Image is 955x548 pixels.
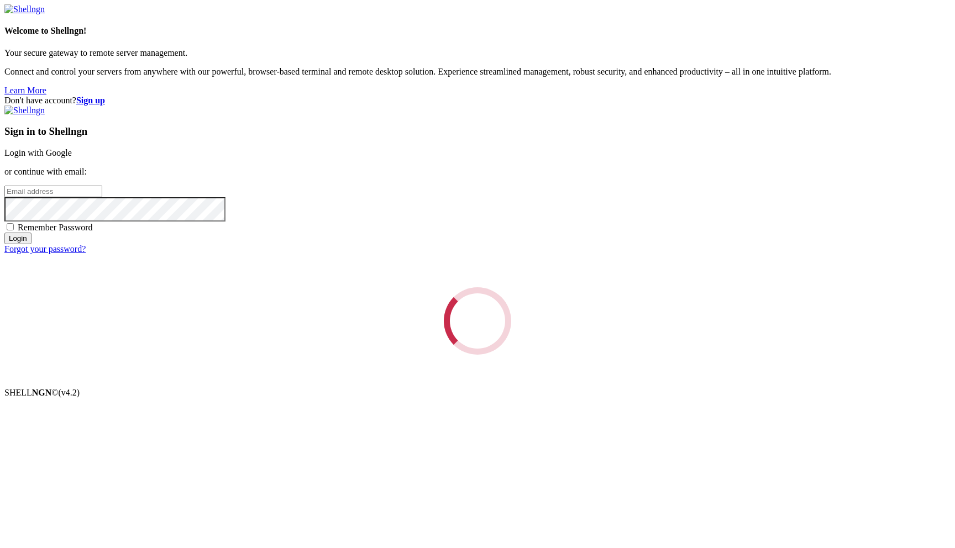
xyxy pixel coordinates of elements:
[59,388,80,397] span: 4.2.0
[4,96,951,106] div: Don't have account?
[4,86,46,95] a: Learn More
[4,186,102,197] input: Email address
[4,388,80,397] span: SHELL ©
[4,67,951,77] p: Connect and control your servers from anywhere with our powerful, browser-based terminal and remo...
[4,167,951,177] p: or continue with email:
[18,223,93,232] span: Remember Password
[4,148,72,157] a: Login with Google
[4,26,951,36] h4: Welcome to Shellngn!
[4,4,45,14] img: Shellngn
[4,233,32,244] input: Login
[76,96,105,105] a: Sign up
[4,125,951,138] h3: Sign in to Shellngn
[4,244,86,254] a: Forgot your password?
[32,388,52,397] b: NGN
[4,106,45,115] img: Shellngn
[432,275,524,367] div: Loading...
[4,48,951,58] p: Your secure gateway to remote server management.
[7,223,14,230] input: Remember Password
